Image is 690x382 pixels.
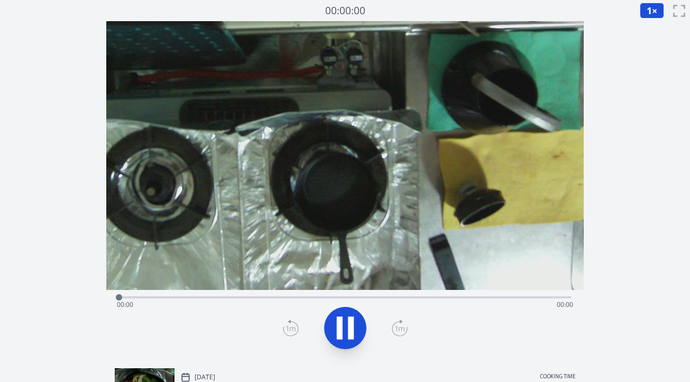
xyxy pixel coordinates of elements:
a: 00:00:00 [325,3,365,19]
span: 1 [647,4,652,17]
p: Cooking time [540,372,575,382]
button: 1× [640,3,664,19]
p: [DATE] [195,373,215,381]
span: 00:00 [557,300,573,309]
